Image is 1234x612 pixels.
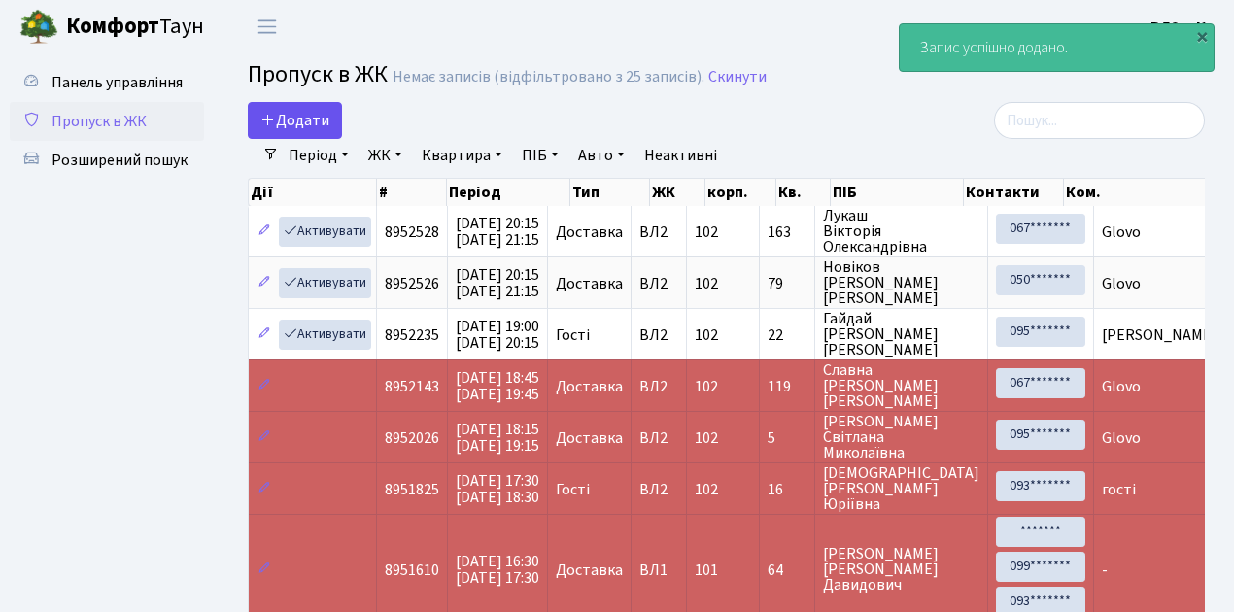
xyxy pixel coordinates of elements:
[248,102,342,139] a: Додати
[768,276,806,291] span: 79
[385,273,439,294] span: 8952526
[768,224,806,240] span: 163
[639,379,678,394] span: ВЛ2
[695,221,718,243] span: 102
[456,316,539,354] span: [DATE] 19:00 [DATE] 20:15
[639,327,678,343] span: ВЛ2
[650,179,705,206] th: ЖК
[823,208,979,255] span: Лукаш Вікторія Олександрівна
[514,139,566,172] a: ПІБ
[279,217,371,247] a: Активувати
[1150,16,1211,39] a: ВЛ2 -. К.
[823,311,979,357] span: Гайдай [PERSON_NAME] [PERSON_NAME]
[570,179,650,206] th: Тип
[281,139,357,172] a: Період
[695,273,718,294] span: 102
[456,264,539,302] span: [DATE] 20:15 [DATE] 21:15
[51,111,147,132] span: Пропуск в ЖК
[10,102,204,141] a: Пропуск в ЖК
[639,224,678,240] span: ВЛ2
[556,224,623,240] span: Доставка
[556,562,623,578] span: Доставка
[19,8,58,47] img: logo.png
[10,141,204,180] a: Розширений пошук
[1102,376,1141,397] span: Glovo
[385,221,439,243] span: 8952528
[51,150,188,171] span: Розширений пошук
[385,560,439,581] span: 8951610
[456,419,539,457] span: [DATE] 18:15 [DATE] 19:15
[414,139,510,172] a: Квартира
[695,324,718,346] span: 102
[1102,479,1136,500] span: гості
[10,63,204,102] a: Панель управління
[831,179,964,206] th: ПІБ
[900,24,1214,71] div: Запис успішно додано.
[385,324,439,346] span: 8952235
[823,362,979,409] span: Славна [PERSON_NAME] [PERSON_NAME]
[243,11,291,43] button: Переключити навігацію
[1102,221,1141,243] span: Glovo
[636,139,725,172] a: Неактивні
[768,327,806,343] span: 22
[639,562,678,578] span: ВЛ1
[570,139,633,172] a: Авто
[1102,560,1108,581] span: -
[385,427,439,449] span: 8952026
[823,414,979,460] span: [PERSON_NAME] Світлана Миколаївна
[695,376,718,397] span: 102
[556,379,623,394] span: Доставка
[708,68,767,86] a: Скинути
[994,102,1205,139] input: Пошук...
[360,139,410,172] a: ЖК
[964,179,1063,206] th: Контакти
[279,320,371,350] a: Активувати
[823,465,979,512] span: [DEMOGRAPHIC_DATA] [PERSON_NAME] Юріївна
[447,179,570,206] th: Період
[393,68,704,86] div: Немає записів (відфільтровано з 25 записів).
[279,268,371,298] a: Активувати
[66,11,204,44] span: Таун
[768,482,806,497] span: 16
[695,560,718,581] span: 101
[768,430,806,446] span: 5
[1150,17,1211,38] b: ВЛ2 -. К.
[1192,26,1212,46] div: ×
[1102,324,1217,346] span: [PERSON_NAME]
[1102,273,1141,294] span: Glovo
[556,430,623,446] span: Доставка
[823,546,979,593] span: [PERSON_NAME] [PERSON_NAME] Давидович
[456,367,539,405] span: [DATE] 18:45 [DATE] 19:45
[695,479,718,500] span: 102
[385,479,439,500] span: 8951825
[768,379,806,394] span: 119
[456,551,539,589] span: [DATE] 16:30 [DATE] 17:30
[556,327,590,343] span: Гості
[51,72,183,93] span: Панель управління
[695,427,718,449] span: 102
[639,276,678,291] span: ВЛ2
[556,482,590,497] span: Гості
[1102,427,1141,449] span: Glovo
[248,57,388,91] span: Пропуск в ЖК
[249,179,377,206] th: Дії
[456,470,539,508] span: [DATE] 17:30 [DATE] 18:30
[639,482,678,497] span: ВЛ2
[556,276,623,291] span: Доставка
[639,430,678,446] span: ВЛ2
[260,110,329,131] span: Додати
[456,213,539,251] span: [DATE] 20:15 [DATE] 21:15
[385,376,439,397] span: 8952143
[66,11,159,42] b: Комфорт
[823,259,979,306] span: Новіков [PERSON_NAME] [PERSON_NAME]
[776,179,831,206] th: Кв.
[768,562,806,578] span: 64
[705,179,776,206] th: корп.
[377,179,447,206] th: #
